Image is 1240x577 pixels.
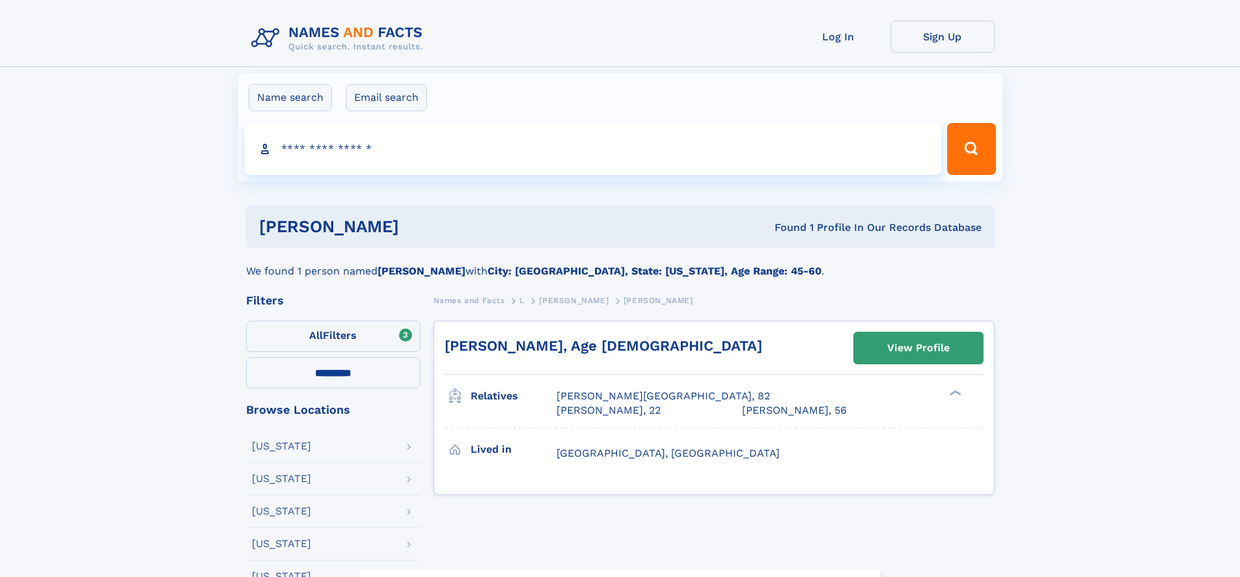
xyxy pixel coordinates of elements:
[346,84,427,111] label: Email search
[252,441,311,451] div: [US_STATE]
[434,292,505,308] a: Names and Facts
[246,248,995,279] div: We found 1 person named with .
[245,123,942,175] input: search input
[742,403,847,418] a: [PERSON_NAME], 56
[539,296,609,305] span: [PERSON_NAME]
[586,221,982,235] div: Found 1 Profile In Our Records Database
[890,21,995,53] a: Sign Up
[252,539,311,549] div: [US_STATE]
[557,447,780,459] span: [GEOGRAPHIC_DATA], [GEOGRAPHIC_DATA]
[471,385,557,407] h3: Relatives
[445,338,762,354] a: [PERSON_NAME], Age [DEMOGRAPHIC_DATA]
[557,389,770,403] a: [PERSON_NAME][GEOGRAPHIC_DATA], 82
[252,474,311,484] div: [US_STATE]
[947,123,995,175] button: Search Button
[259,219,587,235] h1: [PERSON_NAME]
[624,296,693,305] span: [PERSON_NAME]
[946,389,962,397] div: ❯
[488,265,821,277] b: City: [GEOGRAPHIC_DATA], State: [US_STATE], Age Range: 45-60
[246,404,420,416] div: Browse Locations
[854,332,983,364] a: View Profile
[519,296,525,305] span: L
[539,292,609,308] a: [PERSON_NAME]
[887,333,950,363] div: View Profile
[786,21,890,53] a: Log In
[557,403,661,418] a: [PERSON_NAME], 22
[246,321,420,352] label: Filters
[249,84,332,111] label: Name search
[378,265,465,277] b: [PERSON_NAME]
[309,329,323,342] span: All
[246,295,420,306] div: Filters
[519,292,525,308] a: L
[471,438,557,461] h3: Lived in
[252,506,311,517] div: [US_STATE]
[246,21,434,56] img: Logo Names and Facts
